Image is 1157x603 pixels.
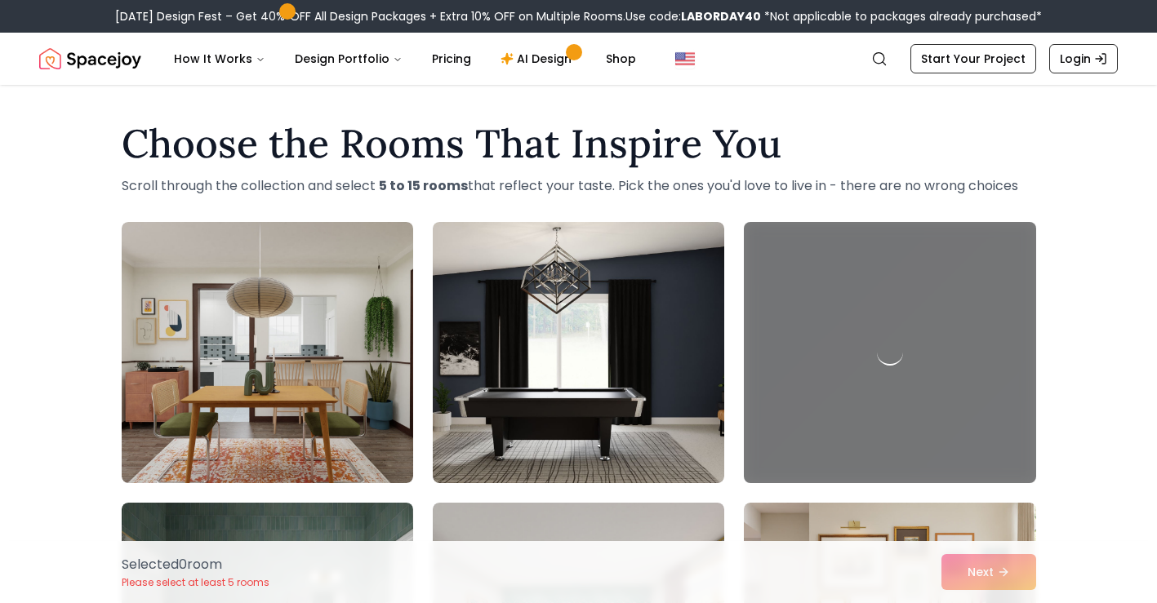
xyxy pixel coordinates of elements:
a: Pricing [419,42,484,75]
h1: Choose the Rooms That Inspire You [122,124,1036,163]
span: *Not applicable to packages already purchased* [761,8,1042,24]
a: Spacejoy [39,42,141,75]
a: AI Design [487,42,590,75]
img: Spacejoy Logo [39,42,141,75]
p: Please select at least 5 rooms [122,576,269,589]
nav: Main [161,42,649,75]
button: How It Works [161,42,278,75]
a: Login [1049,44,1118,73]
b: LABORDAY40 [681,8,761,24]
a: Shop [593,42,649,75]
img: Room room-1 [122,222,413,483]
button: Design Portfolio [282,42,416,75]
p: Selected 0 room [122,555,269,574]
p: Scroll through the collection and select that reflect your taste. Pick the ones you'd love to liv... [122,176,1036,196]
strong: 5 to 15 rooms [379,176,468,195]
nav: Global [39,33,1118,85]
span: Use code: [625,8,761,24]
a: Start Your Project [910,44,1036,73]
img: Room room-2 [433,222,724,483]
div: [DATE] Design Fest – Get 40% OFF All Design Packages + Extra 10% OFF on Multiple Rooms. [115,8,1042,24]
img: United States [675,49,695,69]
